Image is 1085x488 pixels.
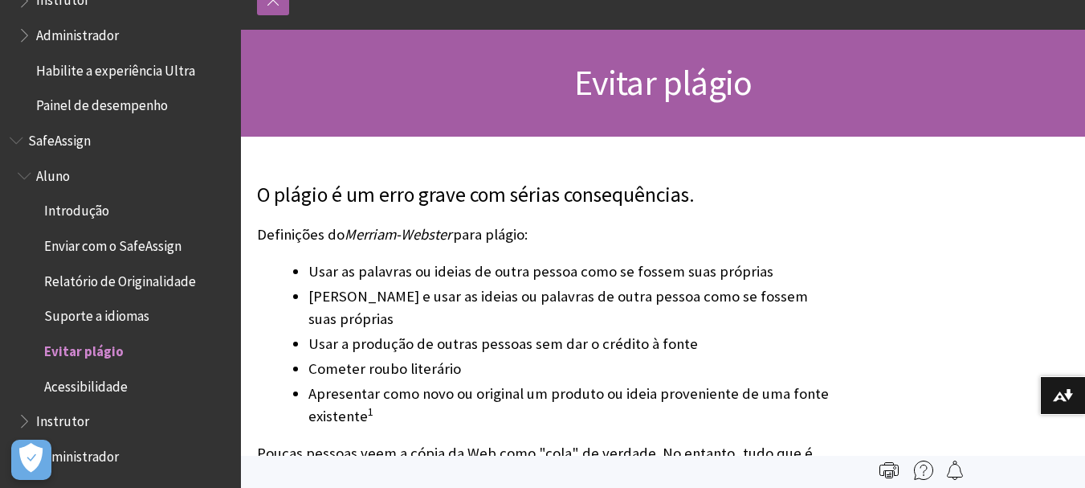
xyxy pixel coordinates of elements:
[36,162,70,184] span: Aluno
[345,225,451,244] span: Merriam-Webster
[44,373,128,395] span: Acessibilidade
[308,333,831,355] li: Usar a produção de outras pessoas sem dar o crédito à fonte
[308,285,831,330] li: [PERSON_NAME] e usar as ideias ou palavras de outra pessoa como se fossem suas próprias
[36,92,168,114] span: Painel de desempenho
[11,440,51,480] button: Abrir preferências
[879,461,899,480] img: Print
[574,60,753,105] span: Evitar plágio
[36,443,119,465] span: Administrador
[308,358,831,380] li: Cometer roubo literário
[44,338,124,359] span: Evitar plágio
[308,260,831,283] li: Usar as palavras ou ideias de outra pessoa como se fossem suas próprias
[257,181,831,210] p: O plágio é um erro grave com sérias consequências.
[308,383,831,428] li: Apresentar como novo ou original um produto ou ideia proveniente de uma fonte existente
[36,57,195,79] span: Habilite a experiência Ultra
[10,127,231,470] nav: Book outline for Blackboard SafeAssign
[44,198,109,219] span: Introdução
[914,461,933,480] img: More help
[44,303,149,325] span: Suporte a idiomas
[44,232,182,254] span: Enviar com o SafeAssign
[36,22,119,43] span: Administrador
[945,461,965,480] img: Follow this page
[36,408,89,429] span: Instrutor
[28,127,91,149] span: SafeAssign
[257,224,831,245] p: Definições do para plágio:
[368,404,373,419] sup: 1
[44,268,196,289] span: Relatório de Originalidade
